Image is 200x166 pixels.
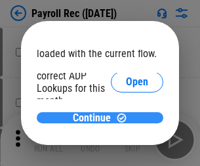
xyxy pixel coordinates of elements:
span: Continue [73,113,111,123]
span: Open [126,77,148,87]
img: Continue [116,112,127,123]
div: Please select the correct ADP Lookups for this month [37,57,111,107]
button: Open [111,72,163,93]
button: ContinueContinue [37,112,163,123]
